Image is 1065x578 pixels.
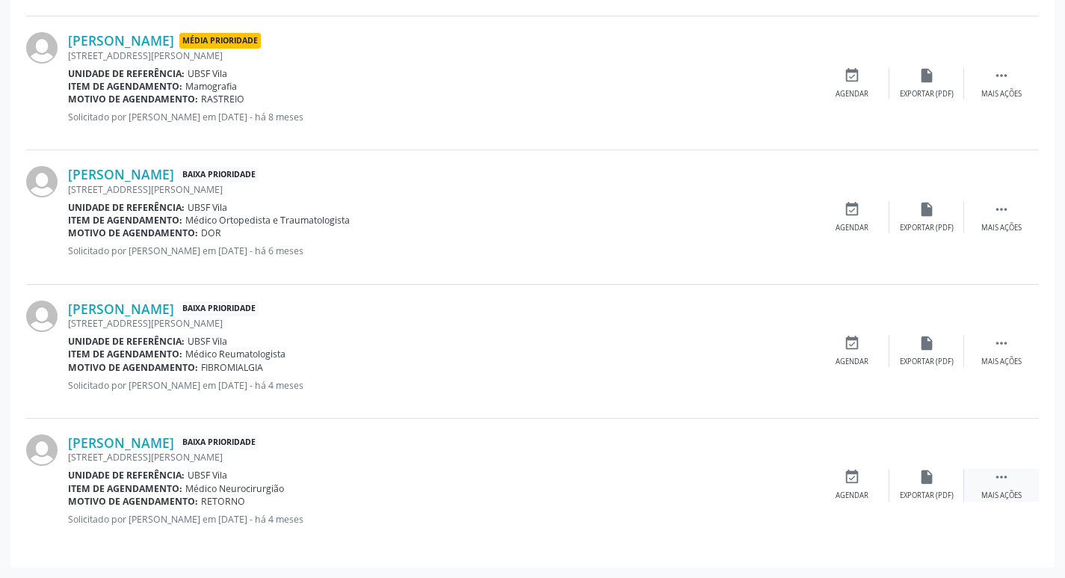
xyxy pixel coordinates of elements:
[836,223,868,233] div: Agendar
[26,434,58,466] img: img
[201,495,245,508] span: RETORNO
[68,495,198,508] b: Motivo de agendamento:
[68,513,815,526] p: Solicitado por [PERSON_NAME] em [DATE] - há 4 meses
[26,32,58,64] img: img
[919,201,935,218] i: insert_drive_file
[68,32,174,49] a: [PERSON_NAME]
[844,67,860,84] i: event_available
[188,335,227,348] span: UBSF Vila
[68,227,198,239] b: Motivo de agendamento:
[68,214,182,227] b: Item de agendamento:
[188,67,227,80] span: UBSF Vila
[185,482,284,495] span: Médico Neurocirurgião
[26,166,58,197] img: img
[919,67,935,84] i: insert_drive_file
[68,361,198,374] b: Motivo de agendamento:
[68,166,174,182] a: [PERSON_NAME]
[68,183,815,196] div: [STREET_ADDRESS][PERSON_NAME]
[836,357,868,367] div: Agendar
[201,361,263,374] span: FIBROMIALGIA
[179,167,259,182] span: Baixa Prioridade
[981,223,1022,233] div: Mais ações
[844,469,860,485] i: event_available
[993,201,1010,218] i: 
[179,301,259,317] span: Baixa Prioridade
[919,469,935,485] i: insert_drive_file
[185,214,350,227] span: Médico Ortopedista e Traumatologista
[836,89,868,99] div: Agendar
[900,89,954,99] div: Exportar (PDF)
[68,111,815,123] p: Solicitado por [PERSON_NAME] em [DATE] - há 8 meses
[900,491,954,501] div: Exportar (PDF)
[993,67,1010,84] i: 
[179,435,259,451] span: Baixa Prioridade
[68,245,815,257] p: Solicitado por [PERSON_NAME] em [DATE] - há 6 meses
[68,335,185,348] b: Unidade de referência:
[185,80,237,93] span: Mamografia
[26,301,58,332] img: img
[185,348,285,360] span: Médico Reumatologista
[68,67,185,80] b: Unidade de referência:
[179,33,261,49] span: Média Prioridade
[981,357,1022,367] div: Mais ações
[900,223,954,233] div: Exportar (PDF)
[900,357,954,367] div: Exportar (PDF)
[844,335,860,351] i: event_available
[68,379,815,392] p: Solicitado por [PERSON_NAME] em [DATE] - há 4 meses
[201,227,221,239] span: DOR
[68,49,815,62] div: [STREET_ADDRESS][PERSON_NAME]
[188,469,227,482] span: UBSF Vila
[844,201,860,218] i: event_available
[68,301,174,317] a: [PERSON_NAME]
[919,335,935,351] i: insert_drive_file
[68,80,182,93] b: Item de agendamento:
[201,93,244,105] span: RASTREIO
[68,482,182,495] b: Item de agendamento:
[68,469,185,482] b: Unidade de referência:
[981,491,1022,501] div: Mais ações
[68,317,815,330] div: [STREET_ADDRESS][PERSON_NAME]
[68,434,174,451] a: [PERSON_NAME]
[68,451,815,464] div: [STREET_ADDRESS][PERSON_NAME]
[68,348,182,360] b: Item de agendamento:
[836,491,868,501] div: Agendar
[188,201,227,214] span: UBSF Vila
[993,469,1010,485] i: 
[981,89,1022,99] div: Mais ações
[68,93,198,105] b: Motivo de agendamento:
[68,201,185,214] b: Unidade de referência:
[993,335,1010,351] i: 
